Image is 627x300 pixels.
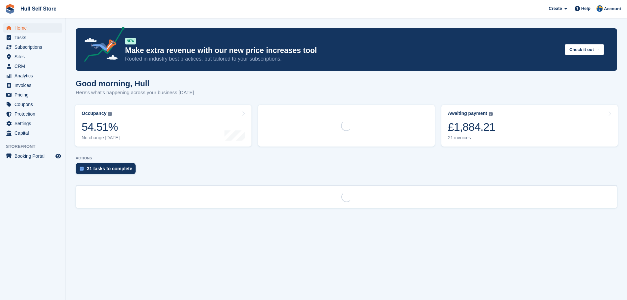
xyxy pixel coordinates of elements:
[3,100,62,109] a: menu
[82,120,120,134] div: 54.51%
[76,163,139,177] a: 31 tasks to complete
[441,105,618,147] a: Awaiting payment £1,884.21 21 invoices
[3,90,62,99] a: menu
[125,38,136,44] div: NEW
[604,6,621,12] span: Account
[82,111,106,116] div: Occupancy
[14,128,54,138] span: Capital
[125,55,560,63] p: Rooted in industry best practices, but tailored to your subscriptions.
[18,3,59,14] a: Hull Self Store
[108,112,112,116] img: icon-info-grey-7440780725fd019a000dd9b08b2336e03edf1995a4989e88bcd33f0948082b44.svg
[75,105,251,147] a: Occupancy 54.51% No change [DATE]
[14,109,54,119] span: Protection
[80,167,84,171] img: task-75834270c22a3079a89374b754ae025e5fb1db73e45f91037f5363f120a921f8.svg
[125,46,560,55] p: Make extra revenue with our new price increases tool
[14,23,54,33] span: Home
[87,166,132,171] div: 31 tasks to complete
[581,5,590,12] span: Help
[14,151,54,161] span: Booking Portal
[3,71,62,80] a: menu
[82,135,120,141] div: No change [DATE]
[565,44,604,55] button: Check it out →
[3,33,62,42] a: menu
[3,52,62,61] a: menu
[14,71,54,80] span: Analytics
[14,52,54,61] span: Sites
[549,5,562,12] span: Create
[14,100,54,109] span: Coupons
[14,81,54,90] span: Invoices
[76,79,194,88] h1: Good morning, Hull
[489,112,493,116] img: icon-info-grey-7440780725fd019a000dd9b08b2336e03edf1995a4989e88bcd33f0948082b44.svg
[3,151,62,161] a: menu
[3,23,62,33] a: menu
[76,156,617,160] p: ACTIONS
[3,128,62,138] a: menu
[448,135,495,141] div: 21 invoices
[14,119,54,128] span: Settings
[79,27,125,64] img: price-adjustments-announcement-icon-8257ccfd72463d97f412b2fc003d46551f7dbcb40ab6d574587a9cd5c0d94...
[3,42,62,52] a: menu
[14,42,54,52] span: Subscriptions
[448,120,495,134] div: £1,884.21
[3,62,62,71] a: menu
[448,111,487,116] div: Awaiting payment
[3,81,62,90] a: menu
[14,90,54,99] span: Pricing
[6,143,65,150] span: Storefront
[3,119,62,128] a: menu
[54,152,62,160] a: Preview store
[14,33,54,42] span: Tasks
[14,62,54,71] span: CRM
[76,89,194,96] p: Here's what's happening across your business [DATE]
[5,4,15,14] img: stora-icon-8386f47178a22dfd0bd8f6a31ec36ba5ce8667c1dd55bd0f319d3a0aa187defe.svg
[596,5,603,12] img: Hull Self Store
[3,109,62,119] a: menu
